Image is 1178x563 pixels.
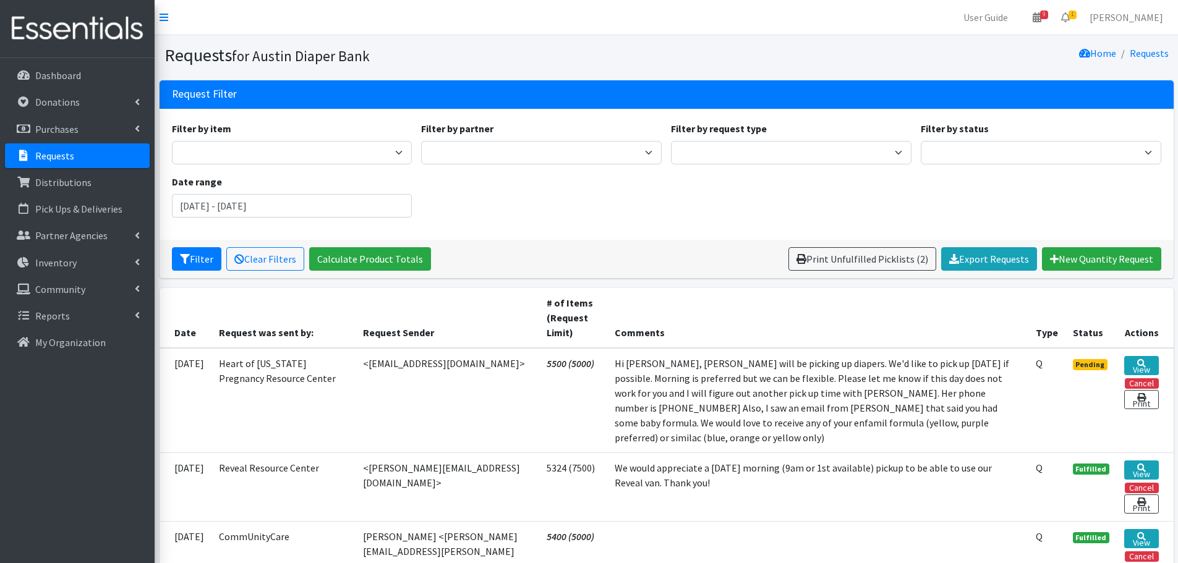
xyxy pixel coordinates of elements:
p: Requests [35,150,74,162]
abbr: Quantity [1036,462,1043,474]
small: for Austin Diaper Bank [232,47,370,65]
abbr: Quantity [1036,530,1043,543]
button: Filter [172,247,221,271]
p: Dashboard [35,69,81,82]
a: New Quantity Request [1042,247,1161,271]
a: Clear Filters [226,247,304,271]
a: Calculate Product Totals [309,247,431,271]
th: Comments [607,288,1028,348]
th: Request was sent by: [211,288,356,348]
a: Inventory [5,250,150,275]
th: Status [1065,288,1117,348]
a: User Guide [954,5,1018,30]
span: Fulfilled [1073,532,1110,543]
span: 1 [1069,11,1077,19]
button: Cancel [1125,551,1159,562]
label: Date range [172,174,222,189]
th: # of Items (Request Limit) [539,288,607,348]
a: View [1124,356,1158,375]
a: Reports [5,303,150,328]
a: Donations [5,90,150,114]
a: Dashboard [5,63,150,88]
a: Home [1079,47,1116,59]
a: Distributions [5,170,150,195]
label: Filter by status [921,121,989,136]
p: Purchases [35,123,79,135]
td: Heart of [US_STATE] Pregnancy Resource Center [211,348,356,453]
span: Pending [1073,359,1108,370]
p: Pick Ups & Deliveries [35,203,122,215]
a: Requests [1130,47,1169,59]
a: Requests [5,143,150,168]
th: Type [1028,288,1065,348]
th: Request Sender [356,288,540,348]
p: Inventory [35,256,77,269]
a: Print [1124,494,1158,514]
a: Community [5,277,150,302]
td: <[PERSON_NAME][EMAIL_ADDRESS][DOMAIN_NAME]> [356,452,540,521]
a: View [1124,529,1158,548]
td: <[EMAIL_ADDRESS][DOMAIN_NAME]> [356,348,540,453]
a: [PERSON_NAME] [1080,5,1173,30]
button: Cancel [1125,378,1159,389]
td: [DATE] [160,452,211,521]
button: Cancel [1125,483,1159,493]
td: We would appreciate a [DATE] morning (9am or 1st available) pickup to be able to use our Reveal v... [607,452,1028,521]
td: 5324 (7500) [539,452,607,521]
h3: Request Filter [172,88,237,101]
a: View [1124,460,1158,480]
p: Community [35,283,85,295]
p: My Organization [35,336,106,349]
p: Donations [35,96,80,108]
td: 5500 (5000) [539,348,607,453]
td: [DATE] [160,348,211,453]
label: Filter by item [172,121,231,136]
a: Export Requests [941,247,1037,271]
h1: Requests [164,44,662,66]
td: Hi [PERSON_NAME], [PERSON_NAME] will be picking up diapers. We'd like to pick up [DATE] if possib... [607,348,1028,453]
label: Filter by partner [421,121,493,136]
p: Partner Agencies [35,229,108,242]
a: Print [1124,390,1158,409]
input: January 1, 2011 - December 31, 2011 [172,194,412,218]
a: Purchases [5,117,150,142]
p: Reports [35,310,70,322]
th: Date [160,288,211,348]
a: Pick Ups & Deliveries [5,197,150,221]
th: Actions [1117,288,1173,348]
a: 9 [1023,5,1051,30]
p: Distributions [35,176,92,188]
a: Print Unfulfilled Picklists (2) [788,247,936,271]
a: Partner Agencies [5,223,150,248]
span: 9 [1040,11,1048,19]
a: My Organization [5,330,150,355]
span: Fulfilled [1073,464,1110,475]
a: 1 [1051,5,1080,30]
label: Filter by request type [671,121,767,136]
td: Reveal Resource Center [211,452,356,521]
img: HumanEssentials [5,8,150,49]
abbr: Quantity [1036,357,1043,370]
